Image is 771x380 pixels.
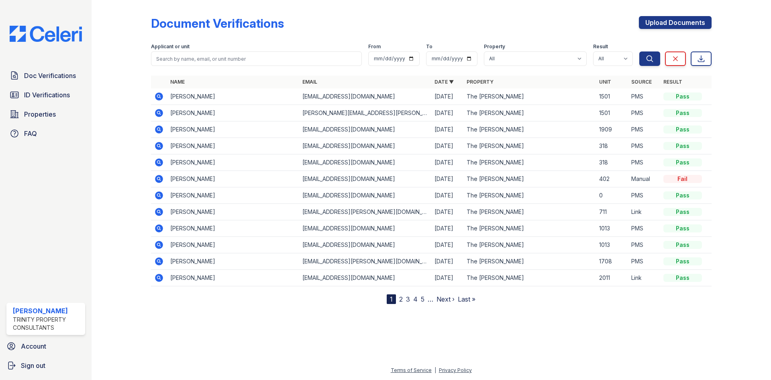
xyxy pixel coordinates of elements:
div: Trinity Property Consultants [13,316,82,332]
td: The [PERSON_NAME] [463,204,596,220]
a: Last » [458,295,475,303]
td: [DATE] [431,154,463,171]
td: [DATE] [431,88,463,105]
td: [EMAIL_ADDRESS][DOMAIN_NAME] [299,187,431,204]
td: 1909 [596,121,628,138]
a: ID Verifications [6,87,85,103]
td: 318 [596,138,628,154]
span: FAQ [24,129,37,138]
td: [PERSON_NAME] [167,220,299,237]
td: 1013 [596,237,628,253]
td: [EMAIL_ADDRESS][DOMAIN_NAME] [299,171,431,187]
td: The [PERSON_NAME] [463,220,596,237]
div: Pass [663,208,702,216]
td: [PERSON_NAME] [167,121,299,138]
td: [EMAIL_ADDRESS][DOMAIN_NAME] [299,220,431,237]
td: [DATE] [431,138,463,154]
div: Pass [663,125,702,134]
a: Sign out [3,357,88,374]
a: FAQ [6,125,85,142]
td: [EMAIL_ADDRESS][PERSON_NAME][DOMAIN_NAME] [299,204,431,220]
a: Doc Verifications [6,68,85,84]
td: The [PERSON_NAME] [463,154,596,171]
div: Fail [663,175,702,183]
a: Upload Documents [639,16,712,29]
td: PMS [628,187,660,204]
span: Doc Verifications [24,71,76,80]
td: [PERSON_NAME] [167,204,299,220]
td: 711 [596,204,628,220]
span: … [428,294,433,304]
div: Pass [663,241,702,249]
td: [PERSON_NAME] [167,237,299,253]
td: [PERSON_NAME] [167,270,299,286]
td: [PERSON_NAME] [167,154,299,171]
a: Account [3,338,88,354]
td: The [PERSON_NAME] [463,88,596,105]
td: PMS [628,220,660,237]
label: Result [593,43,608,50]
td: The [PERSON_NAME] [463,237,596,253]
div: [PERSON_NAME] [13,306,82,316]
td: Link [628,204,660,220]
td: [DATE] [431,105,463,121]
td: The [PERSON_NAME] [463,270,596,286]
td: [DATE] [431,253,463,270]
td: [PERSON_NAME] [167,253,299,270]
a: Source [631,79,652,85]
a: Name [170,79,185,85]
td: [EMAIL_ADDRESS][DOMAIN_NAME] [299,154,431,171]
div: Pass [663,92,702,101]
span: Properties [24,109,56,119]
td: PMS [628,88,660,105]
td: [EMAIL_ADDRESS][DOMAIN_NAME] [299,237,431,253]
a: 4 [413,295,418,303]
td: [EMAIL_ADDRESS][DOMAIN_NAME] [299,88,431,105]
td: PMS [628,121,660,138]
label: Property [484,43,505,50]
span: Sign out [21,361,45,370]
td: The [PERSON_NAME] [463,138,596,154]
td: 1501 [596,105,628,121]
div: Pass [663,158,702,166]
td: [PERSON_NAME] [167,187,299,204]
div: Pass [663,109,702,117]
td: [PERSON_NAME] [167,105,299,121]
td: The [PERSON_NAME] [463,121,596,138]
td: PMS [628,105,660,121]
td: 1708 [596,253,628,270]
td: 0 [596,187,628,204]
td: PMS [628,138,660,154]
td: [PERSON_NAME] [167,88,299,105]
a: Properties [6,106,85,122]
td: [DATE] [431,171,463,187]
div: Pass [663,274,702,282]
td: [DATE] [431,187,463,204]
td: The [PERSON_NAME] [463,253,596,270]
td: Link [628,270,660,286]
div: Pass [663,191,702,199]
span: Account [21,341,46,351]
td: [DATE] [431,270,463,286]
span: ID Verifications [24,90,70,100]
img: CE_Logo_Blue-a8612792a0a2168367f1c8372b55b34899dd931a85d93a1a3d3e32e68fde9ad4.png [3,26,88,42]
a: Terms of Service [391,367,432,373]
a: Email [302,79,317,85]
a: Result [663,79,682,85]
a: 3 [406,295,410,303]
div: Pass [663,224,702,232]
div: | [434,367,436,373]
div: Document Verifications [151,16,284,31]
a: Next › [436,295,455,303]
td: [DATE] [431,204,463,220]
td: [PERSON_NAME] [167,138,299,154]
td: [EMAIL_ADDRESS][DOMAIN_NAME] [299,121,431,138]
td: [DATE] [431,121,463,138]
label: To [426,43,432,50]
label: From [368,43,381,50]
td: [DATE] [431,220,463,237]
td: Manual [628,171,660,187]
td: 1501 [596,88,628,105]
td: [DATE] [431,237,463,253]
